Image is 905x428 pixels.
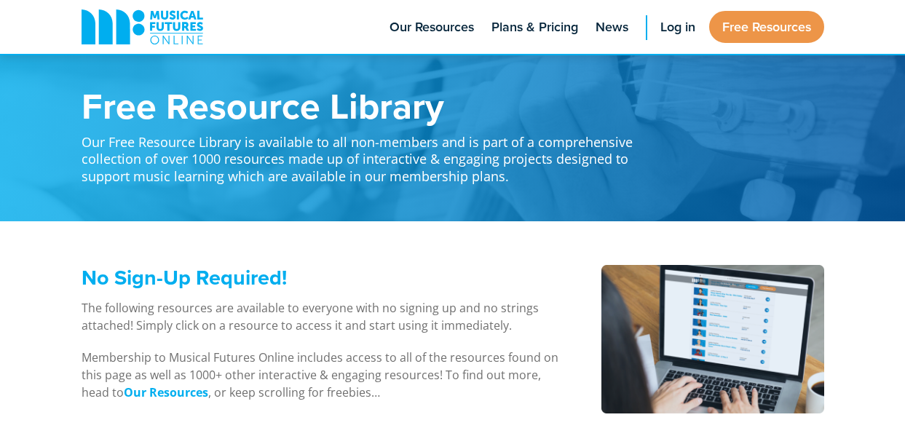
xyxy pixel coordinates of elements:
span: News [596,17,628,37]
span: Log in [660,17,695,37]
span: Plans & Pricing [491,17,578,37]
a: Free Resources [709,11,824,43]
strong: Our Resources [124,384,208,400]
p: Membership to Musical Futures Online includes access to all of the resources found on this page a... [82,349,564,401]
h1: Free Resource Library [82,87,649,124]
a: Our Resources [124,384,208,401]
span: No Sign-Up Required! [82,262,287,293]
p: Our Free Resource Library is available to all non-members and is part of a comprehensive collecti... [82,124,649,185]
span: Our Resources [390,17,474,37]
p: The following resources are available to everyone with no signing up and no strings attached! Sim... [82,299,564,334]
